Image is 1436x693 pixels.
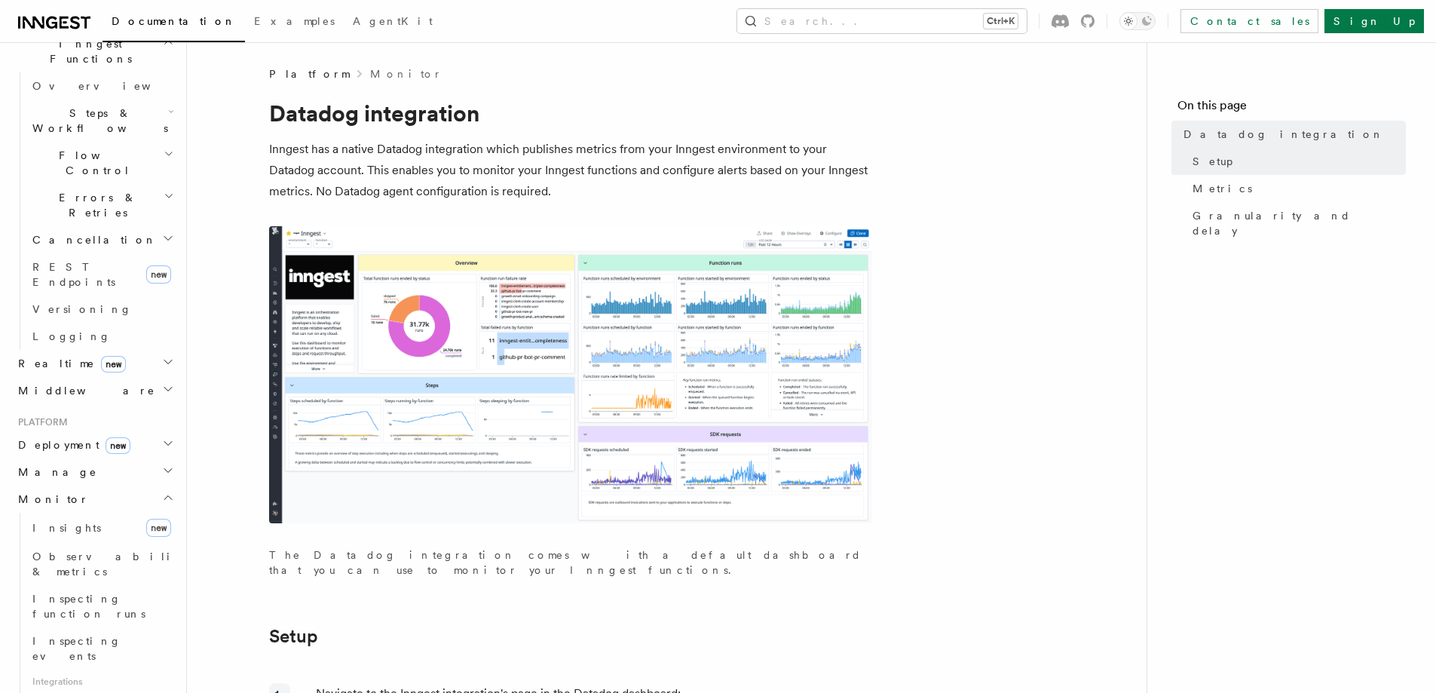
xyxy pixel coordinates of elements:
[12,416,68,428] span: Platform
[106,437,130,454] span: new
[32,303,132,315] span: Versioning
[12,458,177,486] button: Manage
[1186,148,1406,175] a: Setup
[1183,127,1384,142] span: Datadog integration
[269,226,872,523] img: The default dashboard for the Inngest Datadog integration
[101,356,126,373] span: new
[146,265,171,284] span: new
[26,190,164,220] span: Errors & Retries
[353,15,433,27] span: AgentKit
[26,142,177,184] button: Flow Control
[245,5,344,41] a: Examples
[12,465,97,480] span: Manage
[26,226,177,253] button: Cancellation
[32,635,121,662] span: Inspecting events
[26,106,168,136] span: Steps & Workflows
[12,431,177,458] button: Deploymentnew
[12,492,89,507] span: Monitor
[269,547,872,578] p: The Datadog integration comes with a default dashboard that you can use to monitor your Inngest f...
[269,139,872,202] p: Inngest has a native Datadog integration which publishes metrics from your Inngest environment to...
[26,323,177,350] a: Logging
[269,626,318,647] a: Setup
[370,66,442,81] a: Monitor
[12,377,177,404] button: Middleware
[32,261,115,288] span: REST Endpoints
[26,543,177,585] a: Observability & metrics
[1193,181,1252,196] span: Metrics
[12,350,177,377] button: Realtimenew
[26,100,177,142] button: Steps & Workflows
[1177,97,1406,121] h4: On this page
[32,522,101,534] span: Insights
[1186,202,1406,244] a: Granularity and delay
[1193,154,1232,169] span: Setup
[737,9,1027,33] button: Search...Ctrl+K
[12,383,155,398] span: Middleware
[12,36,163,66] span: Inngest Functions
[269,100,872,127] h1: Datadog integration
[1119,12,1156,30] button: Toggle dark mode
[1180,9,1318,33] a: Contact sales
[12,437,130,452] span: Deployment
[26,253,177,296] a: REST Endpointsnew
[1193,208,1406,238] span: Granularity and delay
[12,486,177,513] button: Monitor
[26,72,177,100] a: Overview
[32,550,188,578] span: Observability & metrics
[26,296,177,323] a: Versioning
[103,5,245,42] a: Documentation
[1324,9,1424,33] a: Sign Up
[12,30,177,72] button: Inngest Functions
[32,80,188,92] span: Overview
[254,15,335,27] span: Examples
[984,14,1018,29] kbd: Ctrl+K
[12,72,177,350] div: Inngest Functions
[146,519,171,537] span: new
[26,184,177,226] button: Errors & Retries
[26,627,177,670] a: Inspecting events
[12,356,126,371] span: Realtime
[26,148,164,178] span: Flow Control
[32,593,145,620] span: Inspecting function runs
[26,513,177,543] a: Insightsnew
[344,5,442,41] a: AgentKit
[269,66,349,81] span: Platform
[112,15,236,27] span: Documentation
[26,585,177,627] a: Inspecting function runs
[26,232,157,247] span: Cancellation
[32,330,111,342] span: Logging
[1177,121,1406,148] a: Datadog integration
[1186,175,1406,202] a: Metrics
